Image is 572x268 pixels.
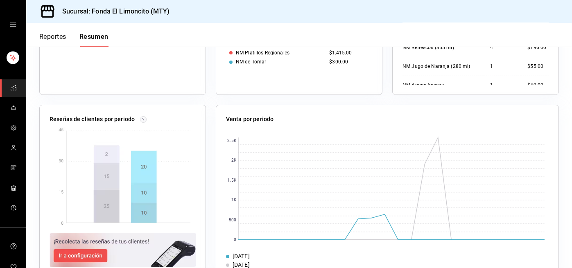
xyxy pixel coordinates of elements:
div: $49.00 [527,82,549,89]
button: Resumen [79,33,109,47]
div: 4 [490,44,514,51]
div: NM Refrescos (355 ml) [402,44,477,51]
div: NM de Tomar [236,59,266,65]
div: 1 [490,63,514,70]
div: $300.00 [329,59,369,65]
button: Reportes [39,33,66,47]
div: $196.00 [527,44,549,51]
div: NM Jugo de Naranja (280 ml) [402,63,477,70]
div: navigation tabs [39,33,109,47]
div: $55.00 [527,63,549,70]
div: $1,415.00 [329,50,369,56]
div: NM Platillos Regionales [236,50,289,56]
h3: Sucursal: Fonda El Limoncito (MTY) [56,7,170,16]
text: 1K [231,198,237,203]
div: [DATE] [233,252,250,261]
p: Venta por periodo [226,115,274,124]
div: 1 [490,82,514,89]
text: 1.5K [227,178,236,183]
text: 0 [234,238,236,242]
text: 500 [229,218,236,223]
text: 2K [231,158,237,163]
button: open drawer [10,21,16,28]
div: NM Aguas frescas [402,82,477,89]
text: 2.5K [227,139,236,143]
p: Reseñas de clientes por periodo [50,115,135,124]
